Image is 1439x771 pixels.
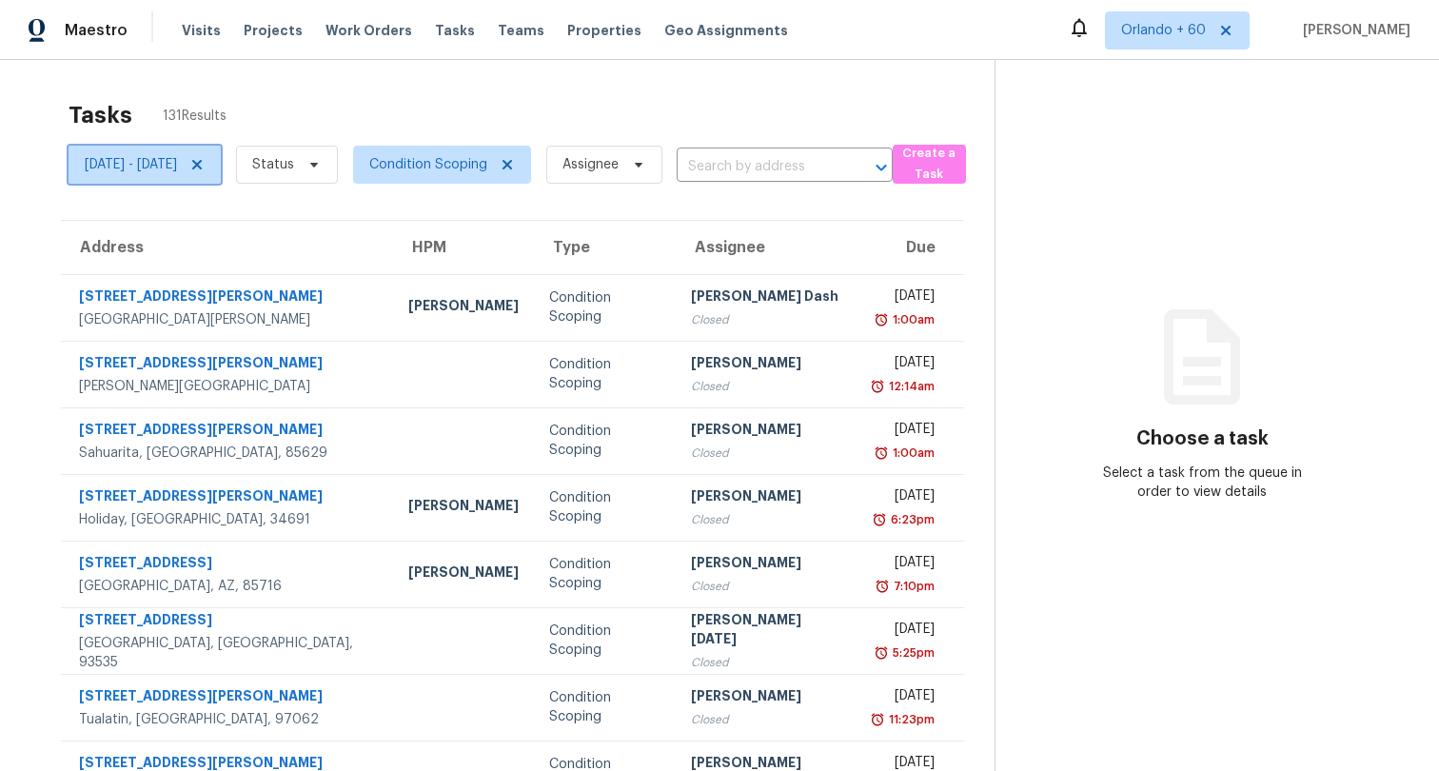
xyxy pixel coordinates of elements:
[872,686,935,710] div: [DATE]
[691,377,841,396] div: Closed
[393,221,534,274] th: HPM
[1099,464,1306,502] div: Select a task from the queue in order to view details
[369,155,487,174] span: Condition Scoping
[691,310,841,329] div: Closed
[244,21,303,40] span: Projects
[691,710,841,729] div: Closed
[872,287,935,310] div: [DATE]
[567,21,641,40] span: Properties
[534,221,676,274] th: Type
[79,610,378,634] div: [STREET_ADDRESS]
[691,353,841,377] div: [PERSON_NAME]
[872,486,935,510] div: [DATE]
[874,444,889,463] img: Overdue Alarm Icon
[79,634,378,672] div: [GEOGRAPHIC_DATA], [GEOGRAPHIC_DATA], 93535
[664,21,788,40] span: Geo Assignments
[79,420,378,444] div: [STREET_ADDRESS][PERSON_NAME]
[857,221,964,274] th: Due
[498,21,544,40] span: Teams
[182,21,221,40] span: Visits
[79,444,378,463] div: Sahuarita, [GEOGRAPHIC_DATA], 85629
[79,310,378,329] div: [GEOGRAPHIC_DATA][PERSON_NAME]
[163,107,227,126] span: 131 Results
[549,555,660,593] div: Condition Scoping
[691,610,841,653] div: [PERSON_NAME][DATE]
[872,553,935,577] div: [DATE]
[252,155,294,174] span: Status
[889,643,935,662] div: 5:25pm
[887,510,935,529] div: 6:23pm
[61,221,393,274] th: Address
[549,355,660,393] div: Condition Scoping
[408,563,519,586] div: [PERSON_NAME]
[549,688,660,726] div: Condition Scoping
[868,154,895,181] button: Open
[65,21,128,40] span: Maestro
[875,577,890,596] img: Overdue Alarm Icon
[85,155,177,174] span: [DATE] - [DATE]
[872,420,935,444] div: [DATE]
[1136,429,1269,448] h3: Choose a task
[885,377,935,396] div: 12:14am
[691,486,841,510] div: [PERSON_NAME]
[79,287,378,310] div: [STREET_ADDRESS][PERSON_NAME]
[1295,21,1410,40] span: [PERSON_NAME]
[1121,21,1206,40] span: Orlando + 60
[79,486,378,510] div: [STREET_ADDRESS][PERSON_NAME]
[874,643,889,662] img: Overdue Alarm Icon
[872,510,887,529] img: Overdue Alarm Icon
[691,420,841,444] div: [PERSON_NAME]
[889,310,935,329] div: 1:00am
[79,377,378,396] div: [PERSON_NAME][GEOGRAPHIC_DATA]
[549,288,660,326] div: Condition Scoping
[79,686,378,710] div: [STREET_ADDRESS][PERSON_NAME]
[562,155,619,174] span: Assignee
[691,577,841,596] div: Closed
[79,710,378,729] div: Tualatin, [GEOGRAPHIC_DATA], 97062
[885,710,935,729] div: 11:23pm
[408,296,519,320] div: [PERSON_NAME]
[893,145,966,184] button: Create a Task
[677,152,839,182] input: Search by address
[870,710,885,729] img: Overdue Alarm Icon
[691,287,841,310] div: [PERSON_NAME] Dash
[79,353,378,377] div: [STREET_ADDRESS][PERSON_NAME]
[874,310,889,329] img: Overdue Alarm Icon
[691,553,841,577] div: [PERSON_NAME]
[872,353,935,377] div: [DATE]
[549,422,660,460] div: Condition Scoping
[408,496,519,520] div: [PERSON_NAME]
[872,620,935,643] div: [DATE]
[549,488,660,526] div: Condition Scoping
[79,510,378,529] div: Holiday, [GEOGRAPHIC_DATA], 34691
[676,221,857,274] th: Assignee
[79,553,378,577] div: [STREET_ADDRESS]
[325,21,412,40] span: Work Orders
[889,444,935,463] div: 1:00am
[691,444,841,463] div: Closed
[435,24,475,37] span: Tasks
[691,686,841,710] div: [PERSON_NAME]
[902,143,956,187] span: Create a Task
[79,577,378,596] div: [GEOGRAPHIC_DATA], AZ, 85716
[691,510,841,529] div: Closed
[691,653,841,672] div: Closed
[890,577,935,596] div: 7:10pm
[69,106,132,125] h2: Tasks
[549,622,660,660] div: Condition Scoping
[870,377,885,396] img: Overdue Alarm Icon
